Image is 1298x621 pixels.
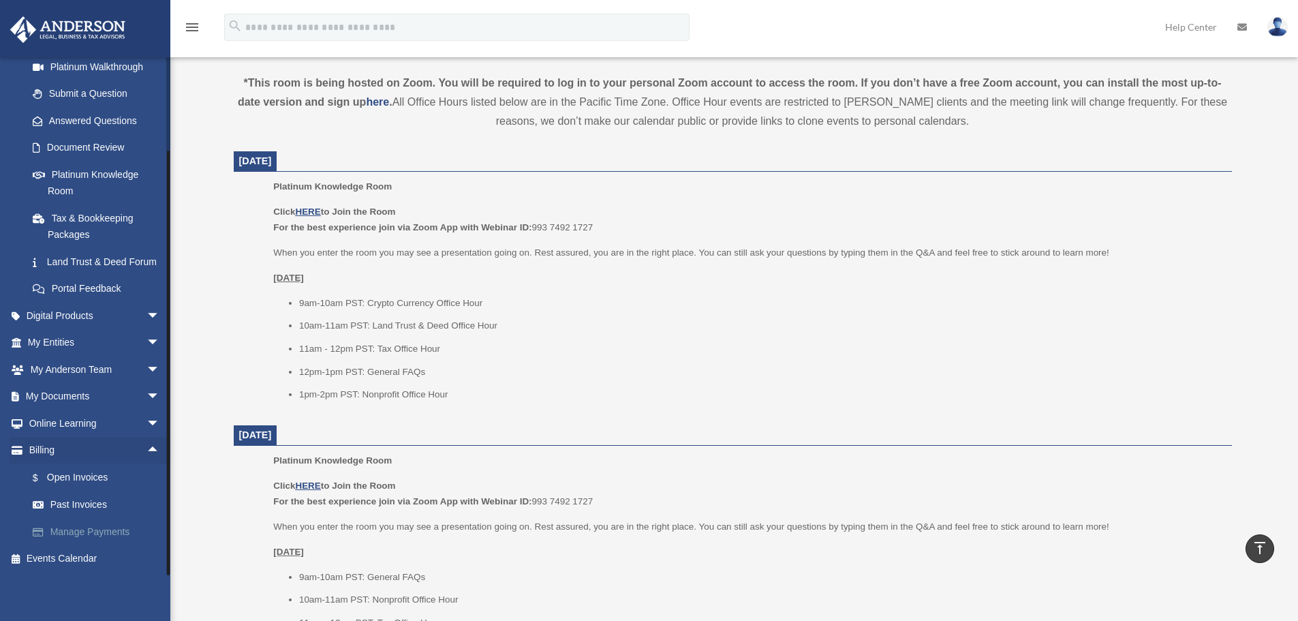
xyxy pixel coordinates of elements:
[273,207,395,217] b: Click to Join the Room
[299,569,1222,586] li: 9am-10am PST: General FAQs
[234,74,1232,131] div: All Office Hours listed below are in the Pacific Time Zone. Office Hour events are restricted to ...
[295,481,320,491] a: HERE
[6,16,129,43] img: Anderson Advisors Platinum Portal
[146,329,174,357] span: arrow_drop_down
[10,545,181,573] a: Events Calendar
[299,341,1222,357] li: 11am - 12pm PST: Tax Office Hour
[146,437,174,465] span: arrow_drop_up
[295,207,320,217] a: HERE
[19,134,181,162] a: Document Review
[10,383,181,410] a: My Documentsarrow_drop_down
[273,481,395,491] b: Click to Join the Room
[19,80,181,108] a: Submit a Question
[19,491,181,519] a: Past Invoices
[273,519,1222,535] p: When you enter the room you may see a presentation going on. Rest assured, you are in the right p...
[19,107,181,134] a: Answered Questions
[273,222,531,232] b: For the best experience join via Zoom App with Webinar ID:
[10,437,181,464] a: Billingarrow_drop_up
[273,181,392,192] span: Platinum Knowledge Room
[273,273,304,283] u: [DATE]
[239,429,272,440] span: [DATE]
[10,302,181,329] a: Digital Productsarrow_drop_down
[1267,17,1288,37] img: User Pic
[228,18,243,33] i: search
[299,295,1222,312] li: 9am-10am PST: Crypto Currency Office Hour
[184,24,200,35] a: menu
[273,204,1222,236] p: 993 7492 1727
[1252,540,1268,556] i: vertical_align_top
[146,302,174,330] span: arrow_drop_down
[10,356,181,383] a: My Anderson Teamarrow_drop_down
[273,478,1222,510] p: 993 7492 1727
[273,245,1222,261] p: When you enter the room you may see a presentation going on. Rest assured, you are in the right p...
[299,364,1222,380] li: 12pm-1pm PST: General FAQs
[273,455,392,466] span: Platinum Knowledge Room
[10,410,181,437] a: Online Learningarrow_drop_down
[10,329,181,357] a: My Entitiesarrow_drop_down
[19,53,181,80] a: Platinum Walkthrough
[146,356,174,384] span: arrow_drop_down
[19,518,181,545] a: Manage Payments
[389,96,392,108] strong: .
[146,383,174,411] span: arrow_drop_down
[19,464,181,491] a: $Open Invoices
[1246,534,1274,563] a: vertical_align_top
[238,77,1222,108] strong: *This room is being hosted on Zoom. You will be required to log in to your personal Zoom account ...
[19,248,181,275] a: Land Trust & Deed Forum
[146,410,174,438] span: arrow_drop_down
[366,96,389,108] a: here
[299,592,1222,608] li: 10am-11am PST: Nonprofit Office Hour
[184,19,200,35] i: menu
[40,470,47,487] span: $
[299,387,1222,403] li: 1pm-2pm PST: Nonprofit Office Hour
[19,275,181,303] a: Portal Feedback
[239,155,272,166] span: [DATE]
[273,496,531,506] b: For the best experience join via Zoom App with Webinar ID:
[19,161,174,205] a: Platinum Knowledge Room
[273,547,304,557] u: [DATE]
[19,205,181,248] a: Tax & Bookkeeping Packages
[299,318,1222,334] li: 10am-11am PST: Land Trust & Deed Office Hour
